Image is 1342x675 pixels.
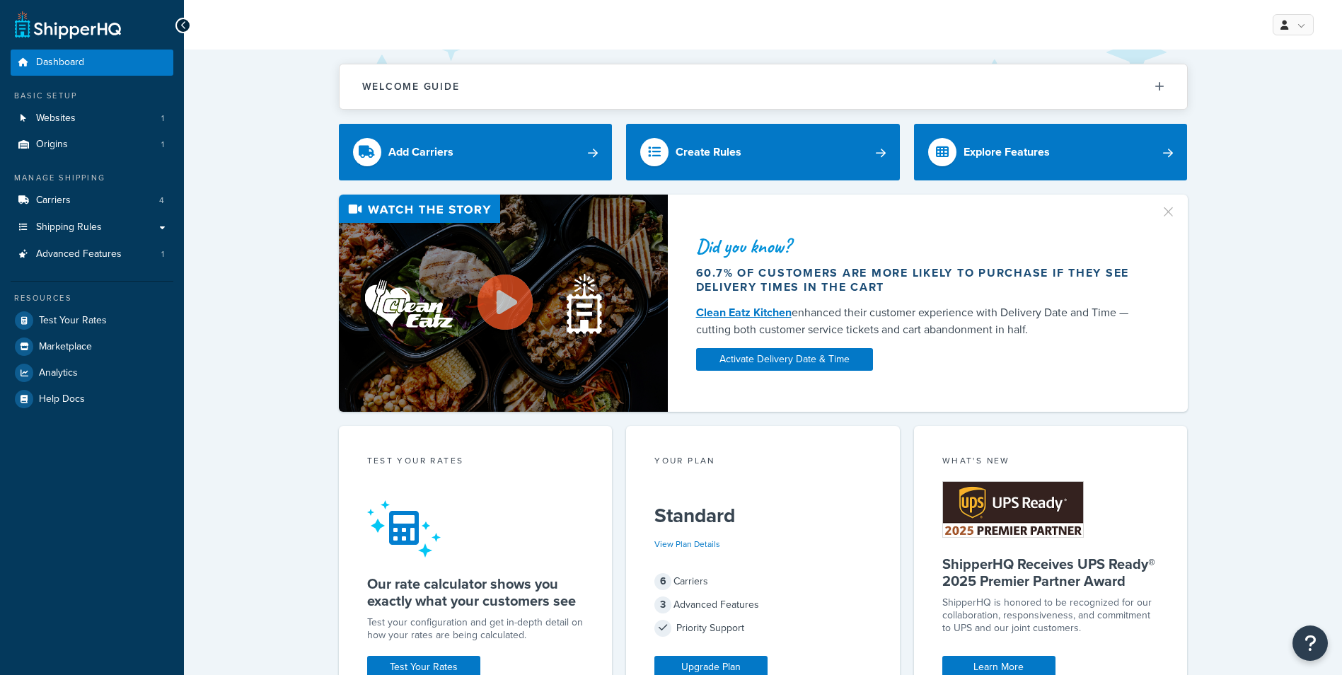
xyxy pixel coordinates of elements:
h5: Standard [654,504,872,527]
span: 6 [654,573,671,590]
div: Priority Support [654,618,872,638]
li: Advanced Features [11,241,173,267]
div: Your Plan [654,454,872,471]
div: Add Carriers [388,142,453,162]
span: Test Your Rates [39,315,107,327]
span: Help Docs [39,393,85,405]
span: 3 [654,596,671,613]
span: Websites [36,112,76,125]
a: Help Docs [11,386,173,412]
a: Carriers4 [11,187,173,214]
span: Carriers [36,195,71,207]
span: Dashboard [36,57,84,69]
a: Marketplace [11,334,173,359]
div: Create Rules [676,142,741,162]
a: Explore Features [914,124,1188,180]
p: ShipperHQ is honored to be recognized for our collaboration, responsiveness, and commitment to UP... [942,596,1159,635]
a: View Plan Details [654,538,720,550]
div: 60.7% of customers are more likely to purchase if they see delivery times in the cart [696,266,1143,294]
a: Clean Eatz Kitchen [696,304,792,321]
a: Test Your Rates [11,308,173,333]
h5: Our rate calculator shows you exactly what your customers see [367,575,584,609]
a: Analytics [11,360,173,386]
li: Origins [11,132,173,158]
img: Video thumbnail [339,195,668,412]
h5: ShipperHQ Receives UPS Ready® 2025 Premier Partner Award [942,555,1159,589]
h2: Welcome Guide [362,81,460,92]
div: Carriers [654,572,872,592]
a: Websites1 [11,105,173,132]
div: Test your rates [367,454,584,471]
div: What's New [942,454,1159,471]
a: Shipping Rules [11,214,173,241]
a: Add Carriers [339,124,613,180]
div: Did you know? [696,236,1143,256]
span: 1 [161,139,164,151]
a: Origins1 [11,132,173,158]
span: 1 [161,248,164,260]
div: enhanced their customer experience with Delivery Date and Time — cutting both customer service ti... [696,304,1143,338]
button: Open Resource Center [1292,625,1328,661]
li: Carriers [11,187,173,214]
a: Create Rules [626,124,900,180]
div: Resources [11,292,173,304]
span: Shipping Rules [36,221,102,233]
span: Advanced Features [36,248,122,260]
a: Activate Delivery Date & Time [696,348,873,371]
a: Advanced Features1 [11,241,173,267]
div: Test your configuration and get in-depth detail on how your rates are being calculated. [367,616,584,642]
span: Analytics [39,367,78,379]
div: Advanced Features [654,595,872,615]
span: Marketplace [39,341,92,353]
li: Websites [11,105,173,132]
span: Origins [36,139,68,151]
div: Manage Shipping [11,172,173,184]
a: Dashboard [11,50,173,76]
span: 4 [159,195,164,207]
div: Explore Features [964,142,1050,162]
span: 1 [161,112,164,125]
div: Basic Setup [11,90,173,102]
button: Welcome Guide [340,64,1187,109]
